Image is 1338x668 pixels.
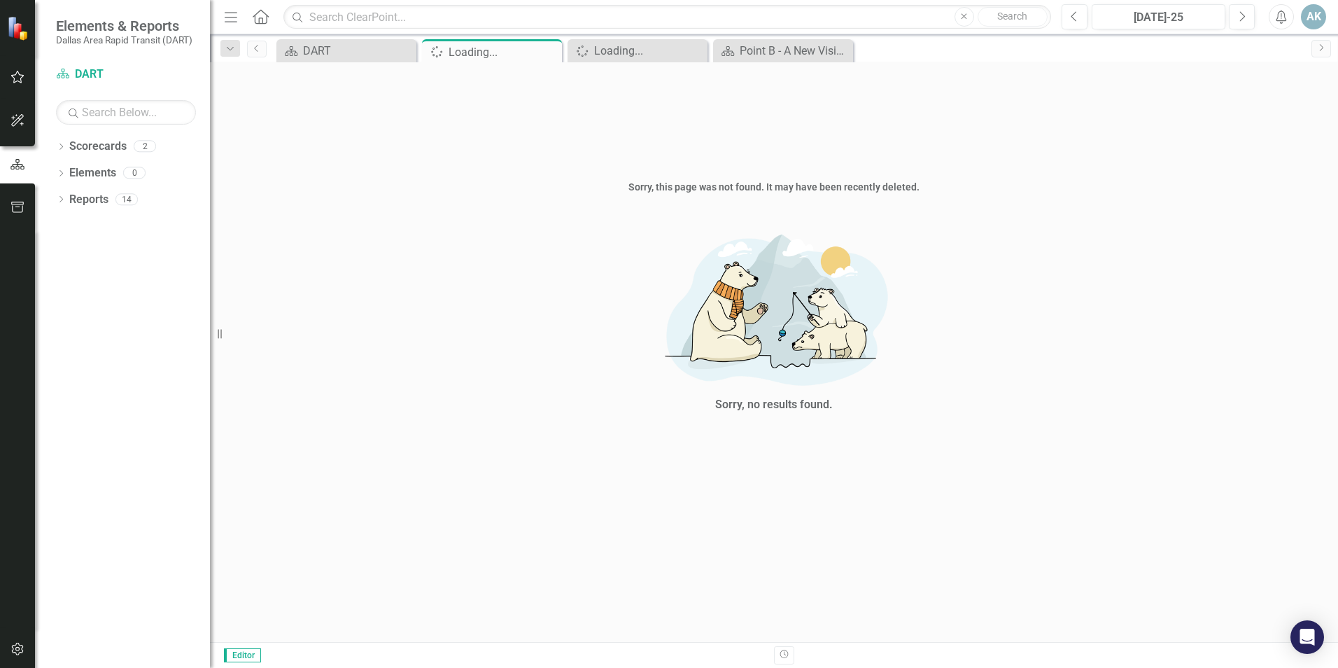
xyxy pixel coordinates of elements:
[56,67,196,83] a: DART
[69,139,127,155] a: Scorecards
[69,192,108,208] a: Reports
[134,141,156,153] div: 2
[115,193,138,205] div: 14
[280,42,413,60] a: DART
[56,100,196,125] input: Search Below...
[1092,4,1225,29] button: [DATE]-25
[1301,4,1326,29] button: AK
[1290,620,1324,654] div: Open Intercom Messenger
[594,42,704,60] div: Loading...
[69,165,116,181] a: Elements
[56,34,192,46] small: Dallas Area Rapid Transit (DART)
[978,7,1048,27] button: Search
[717,42,850,60] a: Point B - A New Vision for Mobility in [GEOGRAPHIC_DATA][US_STATE]
[997,11,1027,22] span: Search
[1097,9,1220,26] div: [DATE]-25
[56,18,192,34] span: Elements & Reports
[210,180,1338,194] div: Sorry, this page was not found. It may have been recently deleted.
[7,16,31,41] img: ClearPoint Strategy
[224,648,261,662] span: Editor
[449,43,558,61] div: Loading...
[571,42,704,60] a: Loading...
[283,5,1051,29] input: Search ClearPoint...
[123,167,146,179] div: 0
[303,42,413,60] div: DART
[740,42,850,60] div: Point B - A New Vision for Mobility in [GEOGRAPHIC_DATA][US_STATE]
[564,223,984,393] img: No results found
[715,397,833,413] div: Sorry, no results found.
